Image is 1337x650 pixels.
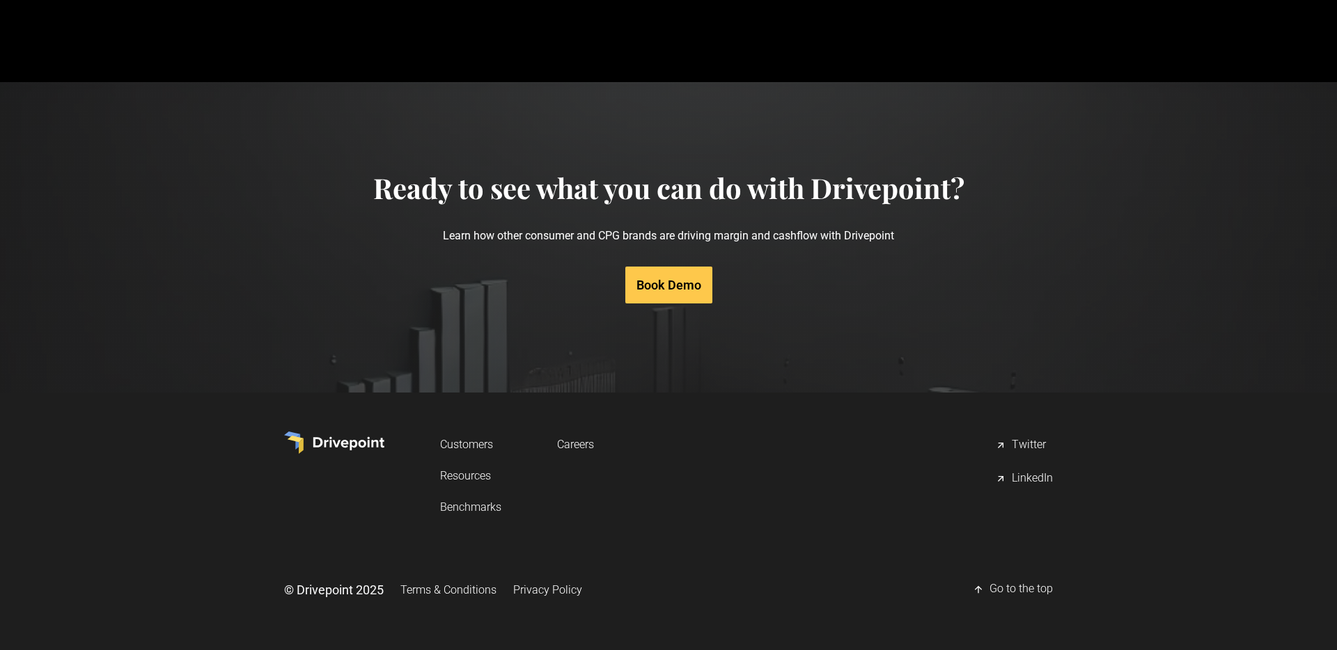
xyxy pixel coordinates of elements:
[990,581,1053,598] div: Go to the top
[373,171,964,205] h4: Ready to see what you can do with Drivepoint?
[973,576,1053,603] a: Go to the top
[513,577,582,603] a: Privacy Policy
[284,581,384,599] div: © Drivepoint 2025
[995,431,1053,459] a: Twitter
[995,465,1053,493] a: LinkedIn
[1012,470,1053,487] div: LinkedIn
[625,267,712,303] a: Book Demo
[440,431,501,457] a: Customers
[440,463,501,489] a: Resources
[400,577,497,603] a: Terms & Conditions
[440,494,501,520] a: Benchmarks
[373,205,964,267] p: Learn how other consumer and CPG brands are driving margin and cashflow with Drivepoint
[1012,437,1046,454] div: Twitter
[557,431,594,457] a: Careers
